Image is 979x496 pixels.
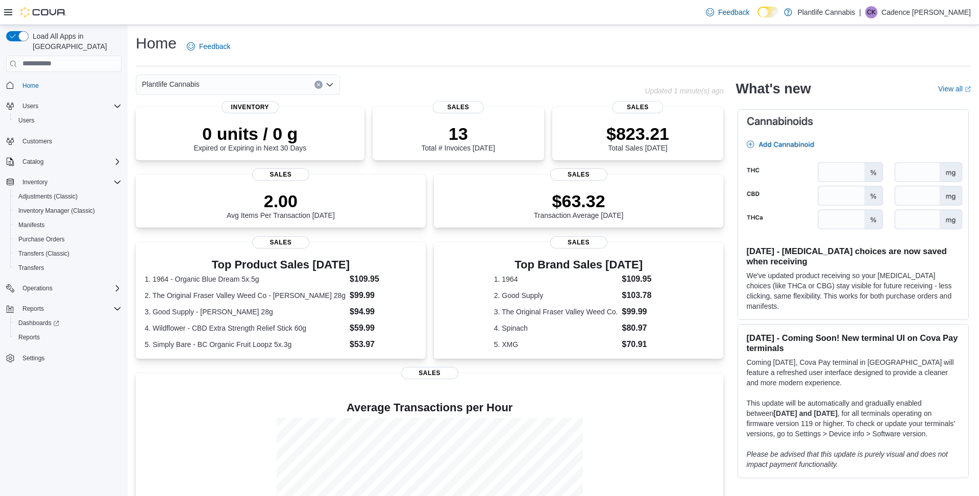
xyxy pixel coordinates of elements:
[350,322,417,334] dd: $59.99
[718,7,749,17] span: Feedback
[2,175,126,189] button: Inventory
[10,261,126,275] button: Transfers
[702,2,753,22] a: Feedback
[746,333,960,353] h3: [DATE] - Coming Soon! New terminal UI on Cova Pay terminals
[183,36,234,57] a: Feedback
[14,247,74,260] a: Transfers (Classic)
[865,6,877,18] div: Cadence Klein
[18,352,121,364] span: Settings
[938,85,971,93] a: View allExternal link
[622,306,663,318] dd: $99.99
[14,114,121,127] span: Users
[18,207,95,215] span: Inventory Manager (Classic)
[18,135,56,147] a: Customers
[494,307,618,317] dt: 3. The Original Fraser Valley Weed Co.
[10,232,126,246] button: Purchase Orders
[22,82,39,90] span: Home
[494,323,618,333] dt: 4. Spinach
[14,205,99,217] a: Inventory Manager (Classic)
[859,6,861,18] p: |
[10,246,126,261] button: Transfers (Classic)
[14,262,48,274] a: Transfers
[534,191,624,211] p: $63.32
[14,331,44,343] a: Reports
[18,319,59,327] span: Dashboards
[882,6,971,18] p: Cadence [PERSON_NAME]
[867,6,876,18] span: CK
[144,339,346,350] dt: 5. Simply Bare - BC Organic Fruit Loopz 5x.3g
[18,303,121,315] span: Reports
[252,168,309,181] span: Sales
[622,338,663,351] dd: $70.91
[401,367,458,379] span: Sales
[14,233,69,245] a: Purchase Orders
[22,158,43,166] span: Catalog
[144,323,346,333] dt: 4. Wildflower - CBD Extra Strength Relief Stick 60g
[144,290,346,301] dt: 2. The Original Fraser Valley Weed Co - [PERSON_NAME] 28g
[199,41,230,52] span: Feedback
[14,219,48,231] a: Manifests
[494,259,664,271] h3: Top Brand Sales [DATE]
[14,190,82,203] a: Adjustments (Classic)
[18,352,48,364] a: Settings
[222,101,279,113] span: Inventory
[326,81,334,89] button: Open list of options
[2,351,126,365] button: Settings
[18,80,43,92] a: Home
[22,354,44,362] span: Settings
[18,282,121,294] span: Operations
[29,31,121,52] span: Load All Apps in [GEOGRAPHIC_DATA]
[10,218,126,232] button: Manifests
[227,191,335,219] div: Avg Items Per Transaction [DATE]
[14,219,121,231] span: Manifests
[10,113,126,128] button: Users
[22,137,52,145] span: Customers
[2,99,126,113] button: Users
[494,339,618,350] dt: 5. XMG
[746,357,960,388] p: Coming [DATE], Cova Pay terminal in [GEOGRAPHIC_DATA] will feature a refreshed user interface des...
[10,189,126,204] button: Adjustments (Classic)
[2,281,126,295] button: Operations
[22,102,38,110] span: Users
[14,233,121,245] span: Purchase Orders
[746,398,960,439] p: This update will be automatically and gradually enabled between , for all terminals operating on ...
[14,114,38,127] a: Users
[2,134,126,148] button: Customers
[746,450,948,468] em: Please be advised that this update is purely visual and does not impact payment functionality.
[622,289,663,302] dd: $103.78
[10,316,126,330] a: Dashboards
[252,236,309,249] span: Sales
[797,6,855,18] p: Plantlife Cannabis
[10,204,126,218] button: Inventory Manager (Classic)
[965,86,971,92] svg: External link
[350,273,417,285] dd: $109.95
[612,101,664,113] span: Sales
[350,306,417,318] dd: $94.99
[227,191,335,211] p: 2.00
[550,236,607,249] span: Sales
[14,262,121,274] span: Transfers
[22,284,53,292] span: Operations
[350,338,417,351] dd: $53.97
[645,87,723,95] p: Updated 1 minute(s) ago
[142,78,200,90] span: Plantlife Cannabis
[18,264,44,272] span: Transfers
[550,168,607,181] span: Sales
[2,302,126,316] button: Reports
[18,235,65,243] span: Purchase Orders
[606,123,669,144] p: $823.21
[18,100,121,112] span: Users
[193,123,306,152] div: Expired or Expiring in Next 30 Days
[18,156,121,168] span: Catalog
[18,116,34,125] span: Users
[18,303,48,315] button: Reports
[193,123,306,144] p: 0 units / 0 g
[18,79,121,92] span: Home
[14,247,121,260] span: Transfers (Classic)
[18,156,47,168] button: Catalog
[314,81,323,89] button: Clear input
[757,7,779,17] input: Dark Mode
[18,221,44,229] span: Manifests
[18,100,42,112] button: Users
[14,317,63,329] a: Dashboards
